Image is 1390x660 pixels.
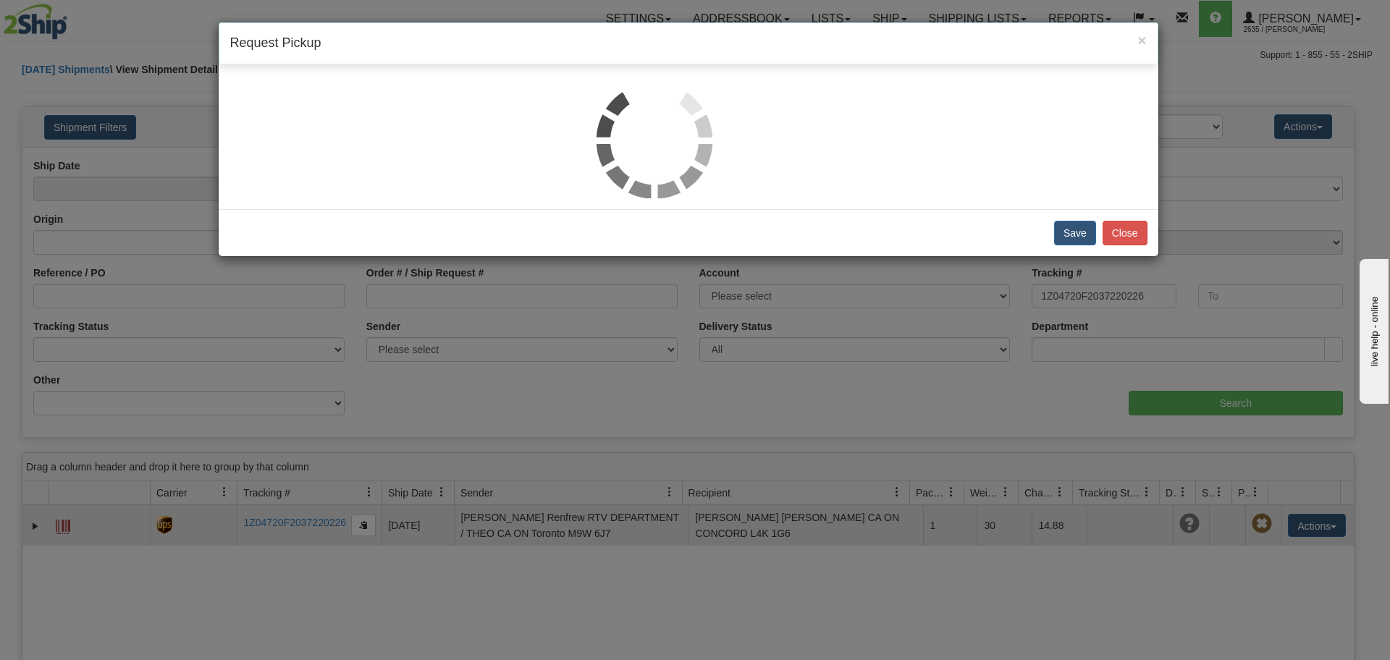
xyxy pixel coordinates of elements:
button: Close [1137,33,1146,48]
iframe: chat widget [1357,256,1389,404]
button: Close [1103,221,1147,245]
button: Save [1054,221,1096,245]
span: × [1137,32,1146,48]
h4: Request Pickup [230,34,1147,53]
div: live help - online [11,12,134,23]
